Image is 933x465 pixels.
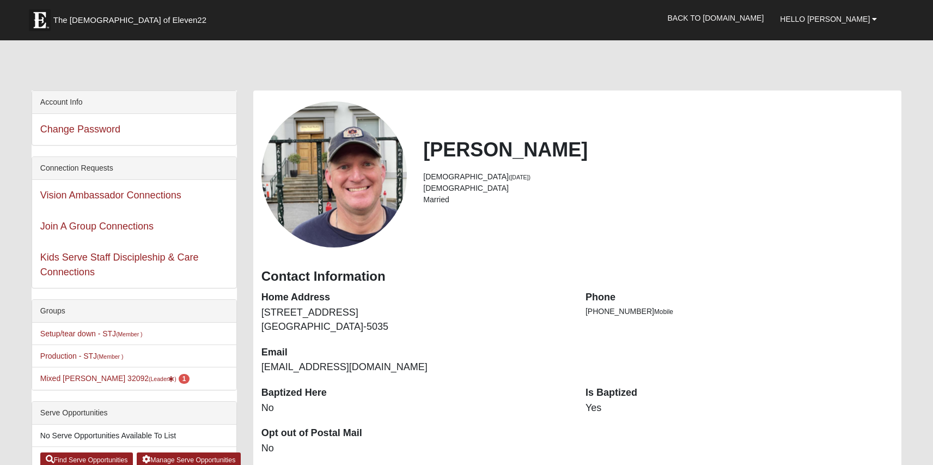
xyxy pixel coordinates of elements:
div: Account Info [32,91,236,114]
small: (Member ) [97,353,123,360]
span: The [DEMOGRAPHIC_DATA] of Eleven22 [53,15,206,26]
a: Kids Serve Staff Discipleship & Care Connections [40,252,199,277]
dd: [STREET_ADDRESS] [GEOGRAPHIC_DATA]-5035 [261,306,569,334]
a: The [DEMOGRAPHIC_DATA] of Eleven22 [23,4,241,31]
div: Serve Opportunities [32,402,236,425]
dd: No [261,401,569,415]
span: number of pending members [179,374,190,384]
a: Join A Group Connections [40,221,154,232]
dd: Yes [586,401,893,415]
dd: [EMAIL_ADDRESS][DOMAIN_NAME] [261,360,569,375]
small: (Member ) [116,331,142,337]
a: Setup/tear down - STJ(Member ) [40,329,143,338]
a: Back to [DOMAIN_NAME] [659,4,772,32]
span: Hello [PERSON_NAME] [780,15,870,23]
li: No Serve Opportunities Available To List [32,425,236,447]
span: Mobile [654,308,673,316]
dt: Email [261,346,569,360]
a: View Fullsize Photo [261,101,407,247]
li: [DEMOGRAPHIC_DATA] [423,171,893,183]
dt: Baptized Here [261,386,569,400]
small: (Leader ) [149,376,176,382]
dt: Phone [586,291,893,305]
li: [PHONE_NUMBER] [586,306,893,317]
dt: Home Address [261,291,569,305]
dt: Opt out of Postal Mail [261,426,569,440]
small: ([DATE]) [509,174,530,180]
li: [DEMOGRAPHIC_DATA] [423,183,893,194]
li: Married [423,194,893,206]
a: Mixed [PERSON_NAME] 32092(Leader) 1 [40,374,190,383]
div: Connection Requests [32,157,236,180]
a: Change Password [40,124,120,135]
dt: Is Baptized [586,386,893,400]
h2: [PERSON_NAME] [423,138,893,161]
img: Eleven22 logo [29,9,51,31]
h3: Contact Information [261,269,894,285]
div: Groups [32,300,236,323]
a: Hello [PERSON_NAME] [772,5,885,33]
a: Production - STJ(Member ) [40,352,124,360]
a: Vision Ambassador Connections [40,190,181,201]
dd: No [261,442,569,456]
